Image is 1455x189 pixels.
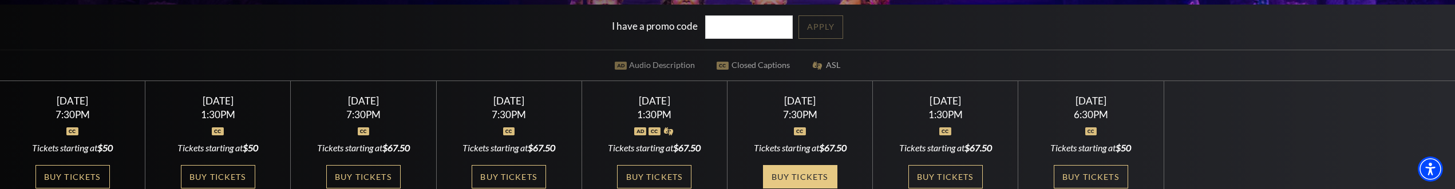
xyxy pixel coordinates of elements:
[908,165,983,188] a: Buy Tickets
[14,95,132,107] div: [DATE]
[612,20,698,32] label: I have a promo code
[1418,156,1443,182] div: Accessibility Menu
[472,165,546,188] a: Buy Tickets
[964,142,992,153] span: $67.50
[14,142,132,154] div: Tickets starting at
[819,142,847,153] span: $67.50
[617,165,691,188] a: Buy Tickets
[450,95,568,107] div: [DATE]
[1116,142,1131,153] span: $50
[159,95,277,107] div: [DATE]
[326,165,401,188] a: Buy Tickets
[305,142,422,154] div: Tickets starting at
[596,95,714,107] div: [DATE]
[887,142,1005,154] div: Tickets starting at
[450,110,568,119] div: 7:30PM
[305,110,422,119] div: 7:30PM
[1054,165,1128,188] a: Buy Tickets
[741,142,859,154] div: Tickets starting at
[181,165,255,188] a: Buy Tickets
[159,142,277,154] div: Tickets starting at
[382,142,410,153] span: $67.50
[596,142,714,154] div: Tickets starting at
[450,142,568,154] div: Tickets starting at
[887,110,1005,119] div: 1:30PM
[1032,142,1150,154] div: Tickets starting at
[763,165,837,188] a: Buy Tickets
[596,110,714,119] div: 1:30PM
[887,95,1005,107] div: [DATE]
[741,110,859,119] div: 7:30PM
[35,165,110,188] a: Buy Tickets
[741,95,859,107] div: [DATE]
[14,110,132,119] div: 7:30PM
[305,95,422,107] div: [DATE]
[1032,110,1150,119] div: 6:30PM
[97,142,113,153] span: $50
[243,142,258,153] span: $50
[1032,95,1150,107] div: [DATE]
[159,110,277,119] div: 1:30PM
[673,142,701,153] span: $67.50
[528,142,555,153] span: $67.50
